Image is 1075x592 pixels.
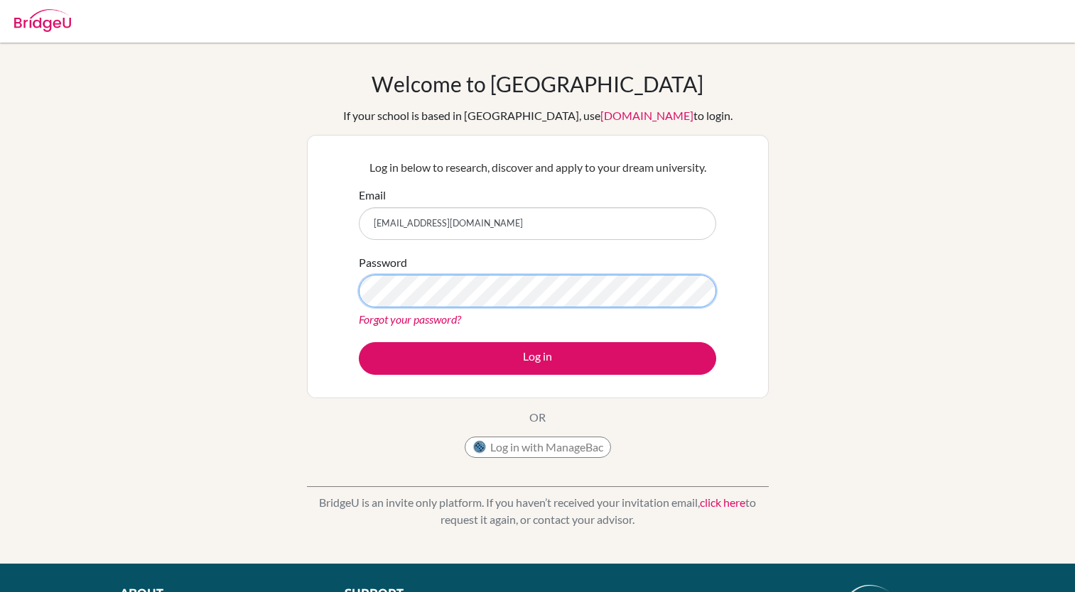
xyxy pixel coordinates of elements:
img: Bridge-U [14,9,71,32]
a: [DOMAIN_NAME] [600,109,693,122]
h1: Welcome to [GEOGRAPHIC_DATA] [372,71,703,97]
p: OR [529,409,546,426]
button: Log in [359,342,716,375]
div: If your school is based in [GEOGRAPHIC_DATA], use to login. [343,107,733,124]
a: click here [700,495,745,509]
label: Password [359,254,407,271]
button: Log in with ManageBac [465,437,611,458]
p: Log in below to research, discover and apply to your dream university. [359,159,716,176]
p: BridgeU is an invite only platform. If you haven’t received your invitation email, to request it ... [307,494,769,528]
a: Forgot your password? [359,312,461,326]
label: Email [359,187,386,204]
